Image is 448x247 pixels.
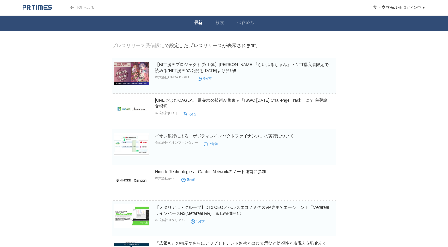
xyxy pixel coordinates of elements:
span: サトウマモル [373,5,398,10]
a: 【NFT漫画プロジェクト 第１弾】[PERSON_NAME]『らいふるちゃん』・NFT購入者限定で読める”NFT漫画”の公開を[DATE]より開始!! [155,62,329,73]
p: 株式会社メタリアル [155,218,185,222]
a: プレスリリース受信設定 [112,43,165,48]
img: Laboro.AIおよびCAGLA、 最先端の技術が集まる「ISWC 2025 Challenge Track」にて 主著論文採択 [114,97,149,121]
div: で設定したプレスリリースが表示されます。 [112,43,261,49]
time: 5分前 [191,219,205,223]
a: サトウマモル様 ログイン中 ▼ [373,5,425,10]
img: arrow.png [70,6,74,9]
img: イオン銀行による「ポジティブインパクトファイナンス」の実行について [114,133,149,156]
a: 保存済み [237,20,254,26]
a: イオン銀行による「ポジティブインパクトファイナンス」の実行について [155,134,294,138]
img: Hinode Technologies、Canton Networkのノード運営に参加 [114,169,149,192]
a: 【メタリアル・グループ】DTx CEO／ヘルスエコノミクスVP専用AIエージェント「Metareal リインバースRx(Metareal RR)」8/15提供開始 [155,205,329,216]
p: 株式会社[URL] [155,111,177,115]
img: 【メタリアル・グループ】DTx CEO／ヘルスエコノミクスVP専用AIエージェント「Metareal リインバースRx(Metareal RR)」8/15提供開始 [114,204,149,228]
time: 5分前 [181,178,195,181]
img: logo.png [23,5,52,11]
p: 株式会社イオンファンタジー [155,140,198,145]
time: 0分前 [198,77,212,80]
p: 株式会社gumi [155,176,175,181]
a: TOPへ戻る [61,5,94,10]
a: 検索 [216,20,224,26]
time: 5分前 [183,112,197,116]
p: 株式会社CAICA DIGITAL [155,75,192,80]
a: 最新 [194,20,202,26]
img: 【NFT漫画プロジェクト 第１弾】仙洞田 寛 作『らいふるちゃん』・NFT購入者限定で読める”NFT漫画”の公開を2025年8月21日(木)より開始!! [114,62,149,85]
a: Hinode Technologies、Canton Networkのノード運営に参加 [155,169,266,174]
a: [URL]およびCAGLA、 最先端の技術が集まる「ISWC [DATE] Challenge Track」にて 主著論文採択 [155,98,328,109]
time: 5分前 [204,142,218,146]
